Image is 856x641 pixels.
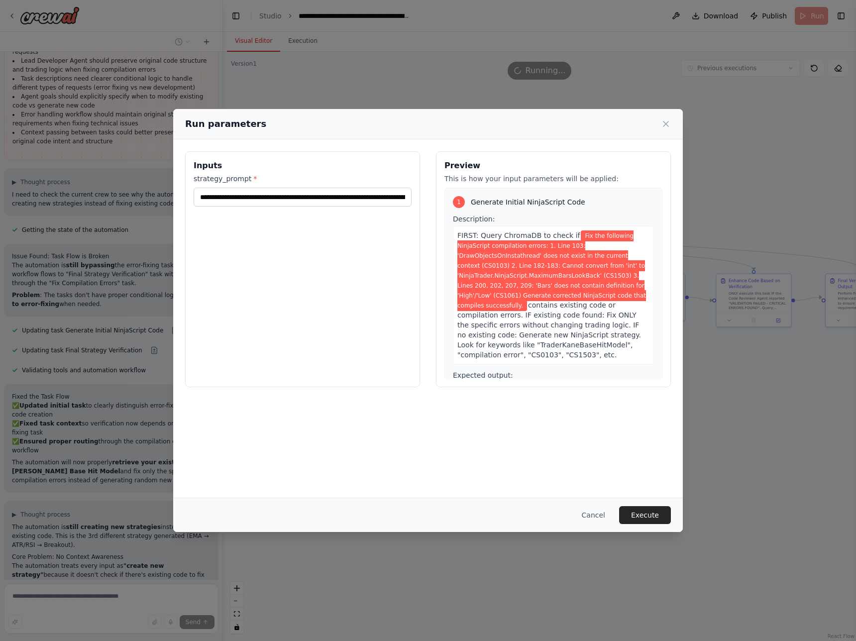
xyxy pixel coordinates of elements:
span: Generate Initial NinjaScript Code [471,197,585,207]
span: Description: [453,215,495,223]
span: FIRST: Query ChromaDB to check if [457,231,580,239]
span: Expected output: [453,371,513,379]
button: Cancel [574,506,613,524]
button: Execute [619,506,671,524]
h2: Run parameters [185,117,266,131]
h3: Inputs [194,160,412,172]
div: 1 [453,196,465,208]
span: Variable: strategy_prompt [457,230,646,311]
span: contains existing code or compilation errors. IF existing code found: Fix ONLY the specific error... [457,301,641,359]
label: strategy_prompt [194,174,412,184]
h3: Preview [444,160,662,172]
p: This is how your input parameters will be applied: [444,174,662,184]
